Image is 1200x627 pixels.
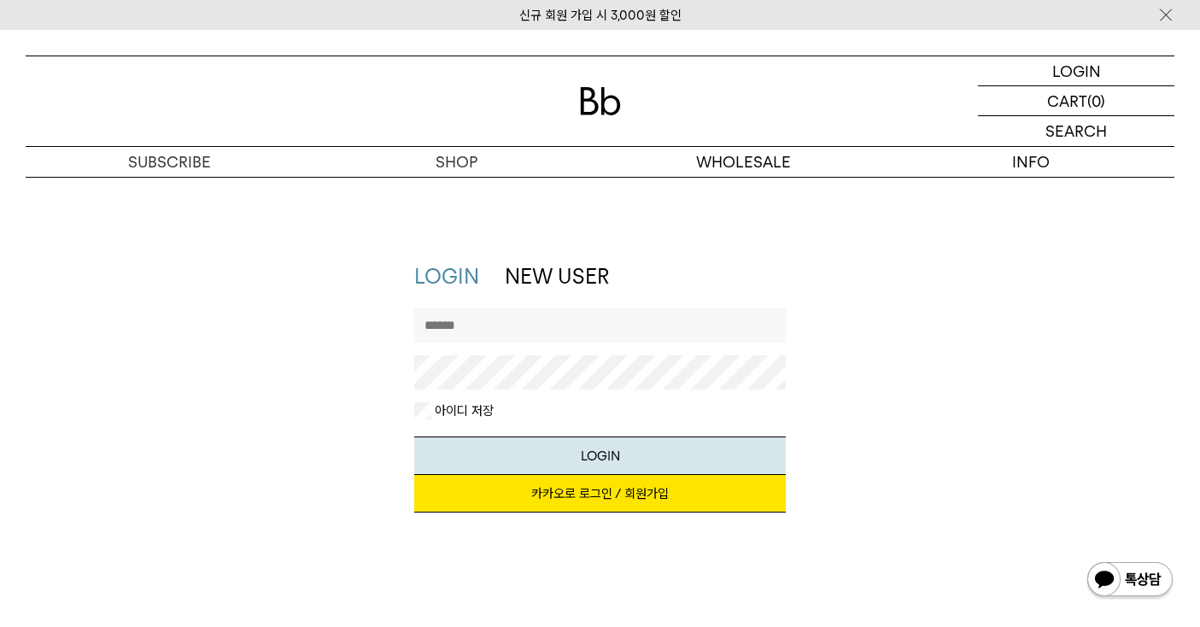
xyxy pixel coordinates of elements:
[414,475,786,513] a: 카카오로 로그인 / 회원가입
[505,264,609,289] a: NEW USER
[580,87,621,115] img: 로고
[26,147,313,177] a: SUBSCRIBE
[978,56,1174,86] a: LOGIN
[887,147,1174,177] p: INFO
[414,264,479,289] a: LOGIN
[414,437,786,475] button: LOGIN
[431,402,494,419] label: 아이디 저장
[1047,86,1087,115] p: CART
[519,8,682,23] a: 신규 회원 가입 시 3,000원 할인
[600,147,887,177] p: WHOLESALE
[1087,86,1105,115] p: (0)
[313,147,600,177] a: SHOP
[1052,56,1101,85] p: LOGIN
[978,86,1174,116] a: CART (0)
[1045,116,1107,146] p: SEARCH
[1086,560,1174,601] img: 카카오톡 채널 1:1 채팅 버튼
